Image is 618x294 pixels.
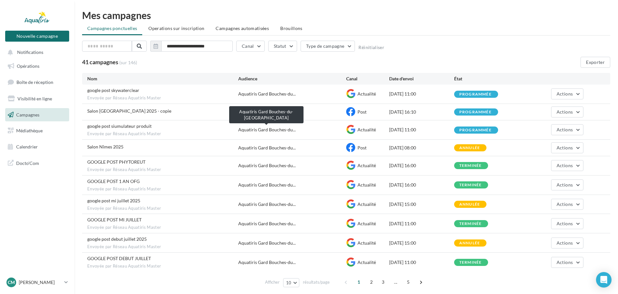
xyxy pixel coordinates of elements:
span: Envoyée par Réseau Aquatiris Master [87,206,238,211]
div: [DATE] 11:00 [389,220,454,227]
div: terminée [459,164,482,168]
button: Type de campagne [301,41,355,52]
span: Actions [557,240,573,246]
div: [DATE] 08:00 [389,145,454,151]
span: Visibilité en ligne [17,96,52,101]
div: annulée [459,202,480,207]
button: 10 [283,278,300,287]
span: Médiathèque [16,128,43,133]
div: Canal [346,76,389,82]
div: [DATE] 11:00 [389,259,454,266]
div: [DATE] 15:00 [389,240,454,246]
span: 1 [354,277,364,287]
span: Envoyée par Réseau Aquatiris Master [87,186,238,192]
div: État [454,76,519,82]
span: Aquatiris Gard Bouches-du... [238,162,296,169]
span: Actualité [357,240,376,246]
button: Statut [268,41,297,52]
span: Docto'Com [16,159,39,167]
div: [DATE] 15:00 [389,201,454,208]
span: Actions [557,145,573,150]
span: Aquatiris Gard Bouches-du... [238,145,296,151]
span: Boîte de réception [16,79,53,85]
span: google post debut juillet 2025 [87,236,147,242]
span: Actualité [357,127,376,132]
div: Audience [238,76,346,82]
span: Actualité [357,221,376,226]
a: Campagnes [4,108,70,122]
span: Actualité [357,259,376,265]
span: Campagnes automatisées [216,25,269,31]
p: [PERSON_NAME] [19,279,62,286]
span: GOOGLE POST 1 AN OFG [87,178,140,184]
span: Actions [557,163,573,168]
a: Calendrier [4,140,70,154]
div: annulée [459,146,480,150]
span: Salon Nîmes 2025 [87,144,123,149]
div: programmée [459,92,492,96]
button: Actions [551,218,583,229]
span: Actualité [357,201,376,207]
button: Actions [551,160,583,171]
div: annulée [459,241,480,245]
span: Aquatiris Gard Bouches-du... [238,127,296,133]
div: [DATE] 11:00 [389,91,454,97]
button: Réinitialiser [358,45,384,50]
div: terminée [459,222,482,226]
span: GOOGLE POST PHYTOREUT [87,159,145,165]
span: 2 [366,277,377,287]
span: google post mi juillet 2025 [87,198,140,203]
span: Actions [557,109,573,115]
span: Aquatiris Gard Bouches-du... [238,259,296,266]
span: google post skywaterclear [87,87,139,93]
span: Actualité [357,91,376,96]
span: Actions [557,182,573,188]
span: google post siumulateur produit [87,123,152,129]
div: Mes campagnes [82,10,610,20]
span: Envoyée par Réseau Aquatiris Master [87,244,238,250]
span: Actions [557,91,573,96]
span: Actions [557,127,573,132]
span: Envoyée par Réseau Aquatiris Master [87,225,238,230]
div: [DATE] 11:00 [389,127,454,133]
span: 10 [286,280,292,285]
button: Actions [551,257,583,268]
button: Actions [551,124,583,135]
span: 3 [378,277,388,287]
span: Aquatiris Gard Bouches-du... [238,91,296,97]
span: Envoyée par Réseau Aquatiris Master [87,95,238,101]
button: Actions [551,179,583,190]
span: Envoyée par Réseau Aquatiris Master [87,131,238,137]
span: Actualité [357,182,376,188]
span: Envoyée par Réseau Aquatiris Master [87,167,238,173]
button: Exporter [581,57,610,68]
div: programmée [459,128,492,132]
div: Date d'envoi [389,76,454,82]
a: Boîte de réception [4,75,70,89]
div: [DATE] 16:10 [389,109,454,115]
a: Cm [PERSON_NAME] [5,276,69,289]
a: Visibilité en ligne [4,92,70,106]
span: Campagnes [16,112,39,117]
span: Post [357,145,367,150]
span: Aquatiris Gard Bouches-du... [238,220,296,227]
span: Actualité [357,163,376,168]
a: Docto'Com [4,156,70,170]
span: résultats/page [303,279,330,285]
div: [DATE] 16:00 [389,162,454,169]
span: Actions [557,259,573,265]
span: GOOGLE POST MI JUILLET [87,217,142,222]
button: Actions [551,238,583,248]
span: Afficher [265,279,280,285]
span: Cm [8,279,15,286]
button: Actions [551,106,583,117]
span: Calendrier [16,144,38,149]
div: terminée [459,183,482,187]
a: Opérations [4,59,70,73]
span: Actions [557,221,573,226]
button: Actions [551,199,583,210]
span: ... [390,277,401,287]
button: Actions [551,142,583,153]
span: Envoyée par Réseau Aquatiris Master [87,263,238,269]
a: Médiathèque [4,124,70,137]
